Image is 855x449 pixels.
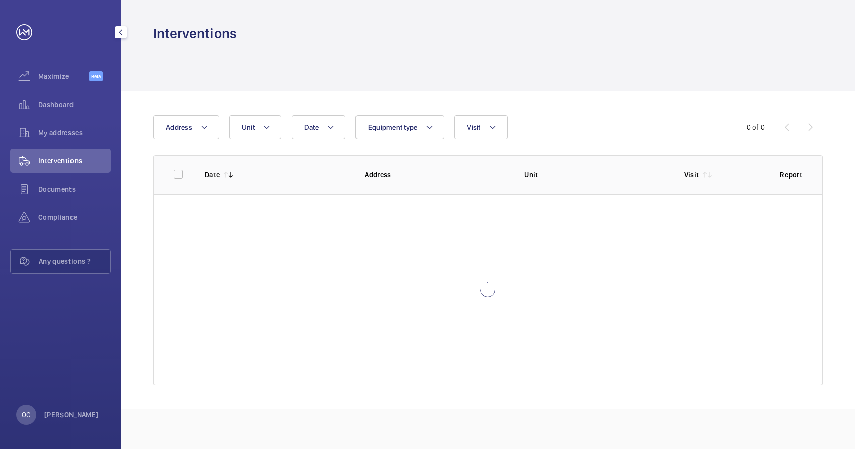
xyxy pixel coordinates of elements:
[780,170,802,180] p: Report
[153,24,237,43] h1: Interventions
[22,410,31,420] p: OG
[524,170,668,180] p: Unit
[89,71,103,81] span: Beta
[304,123,319,131] span: Date
[38,71,89,81] span: Maximize
[38,184,111,194] span: Documents
[38,156,111,166] span: Interventions
[205,170,220,180] p: Date
[368,123,418,131] span: Equipment type
[39,256,110,266] span: Any questions ?
[38,128,111,138] span: My addresses
[44,410,99,420] p: [PERSON_NAME]
[229,115,281,139] button: Unit
[747,122,765,132] div: 0 of 0
[684,170,699,180] p: Visit
[153,115,219,139] button: Address
[292,115,345,139] button: Date
[454,115,507,139] button: Visit
[166,123,192,131] span: Address
[355,115,445,139] button: Equipment type
[365,170,508,180] p: Address
[242,123,255,131] span: Unit
[467,123,480,131] span: Visit
[38,212,111,222] span: Compliance
[38,100,111,110] span: Dashboard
